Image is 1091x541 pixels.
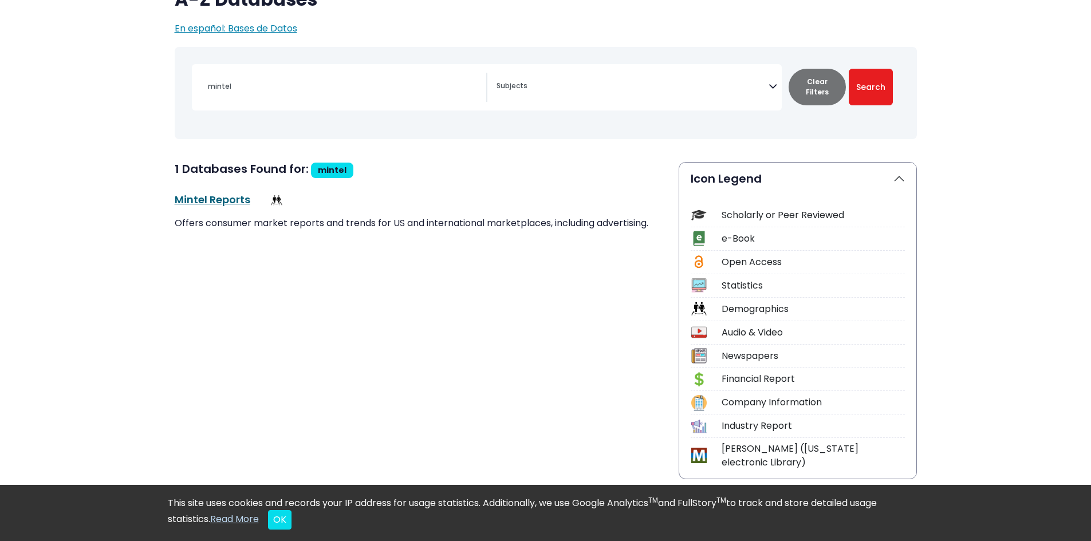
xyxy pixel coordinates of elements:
a: Mintel Reports [175,192,250,207]
span: mintel [318,164,346,176]
img: Icon Company Information [691,395,707,410]
div: Open Access [722,255,905,269]
img: Icon Newspapers [691,348,707,364]
div: Scholarly or Peer Reviewed [722,208,905,222]
div: Financial Report [722,372,905,386]
span: 1 Databases Found for: [175,161,309,177]
sup: TM [648,495,658,505]
img: Demographics [271,195,282,206]
sup: TM [716,495,726,505]
img: Icon Open Access [692,254,706,270]
nav: Search filters [175,47,917,139]
a: Read More [210,512,259,526]
div: Newspapers [722,349,905,363]
img: Icon Industry Report [691,418,707,434]
div: e-Book [722,232,905,246]
button: Submit for Search Results [849,69,893,105]
div: Company Information [722,396,905,409]
img: Icon Demographics [691,301,707,317]
img: Icon Statistics [691,278,707,293]
div: This site uses cookies and records your IP address for usage statistics. Additionally, we use Goo... [168,496,924,530]
input: Search database by title or keyword [201,78,486,94]
button: Icon Legend [679,163,916,195]
textarea: Search [497,82,769,92]
p: Offers consumer market reports and trends for US and international marketplaces, including advert... [175,216,665,230]
div: [PERSON_NAME] ([US_STATE] electronic Library) [722,442,905,469]
div: Demographics [722,302,905,316]
img: Icon Scholarly or Peer Reviewed [691,207,707,223]
img: Icon Financial Report [691,372,707,387]
a: En español: Bases de Datos [175,22,297,35]
img: Icon e-Book [691,231,707,246]
button: Clear Filters [789,69,846,105]
div: Audio & Video [722,326,905,339]
img: Icon Audio & Video [691,325,707,340]
div: Industry Report [722,419,905,433]
img: Icon MeL (Michigan electronic Library) [691,448,707,463]
button: Close [268,510,292,530]
div: Statistics [722,279,905,293]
